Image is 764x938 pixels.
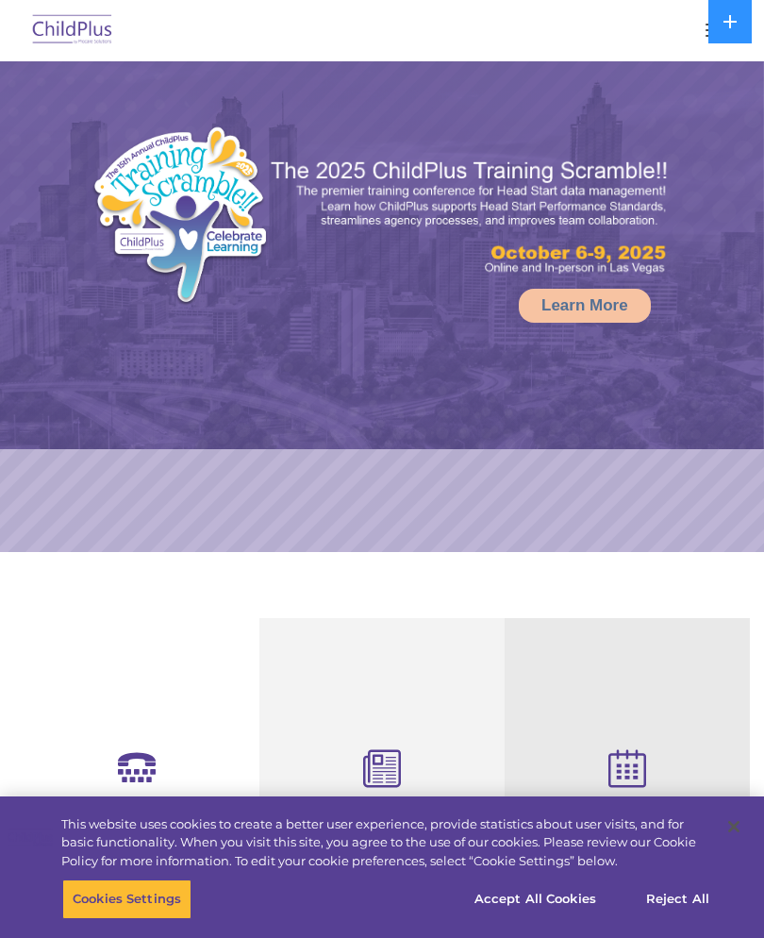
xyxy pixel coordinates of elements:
button: Accept All Cookies [464,879,606,919]
button: Reject All [619,879,737,919]
button: Cookies Settings [62,879,191,919]
a: Learn More [519,289,651,323]
div: This website uses cookies to create a better user experience, provide statistics about user visit... [61,815,711,871]
button: Close [713,806,755,847]
img: ChildPlus by Procare Solutions [28,8,117,53]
